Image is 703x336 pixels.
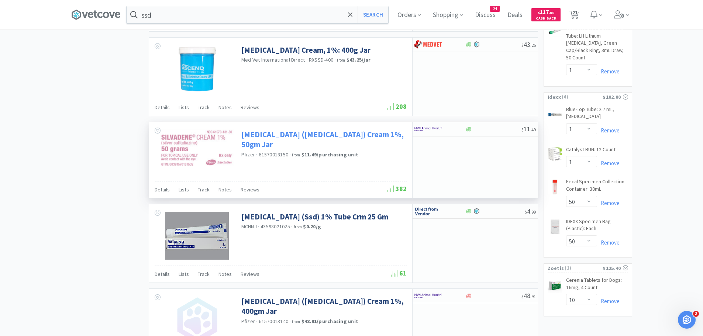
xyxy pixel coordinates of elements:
div: $125.40 [603,264,628,272]
span: from [292,152,300,157]
span: 43 [521,40,536,49]
img: 0ae6f46ba9454837901047c953b22eff_392620.jpg [173,45,221,93]
span: $ [521,294,524,299]
a: Remove [597,160,620,167]
a: Deals [504,12,525,18]
a: Remove [597,68,620,75]
span: Cash Back [536,17,556,21]
span: · [258,223,259,230]
span: 43598021025 [261,223,290,230]
img: d150dbd5e6a24638a3fb4049b9da8d43_568600.png [160,129,234,166]
span: · [334,56,336,63]
a: Blue-Top Tube: 2.7 mL, [MEDICAL_DATA] [566,106,628,123]
span: from [292,319,300,324]
span: . 91 [530,294,536,299]
img: bdd3c0f4347043b9a893056ed883a29a_120.png [414,39,442,50]
span: Lists [179,104,189,111]
span: · [256,318,258,325]
span: 61570013150 [259,151,288,158]
strong: $0.20 / g [303,223,321,230]
span: $ [521,42,524,48]
img: c67096674d5b41e1bca769e75293f8dd_19.png [414,206,442,217]
span: Track [198,104,210,111]
span: 4 [525,207,536,215]
span: 61 [391,269,407,277]
span: 208 [387,102,407,111]
span: · [256,151,258,158]
span: ( 4 ) [561,93,603,101]
span: Details [155,271,170,277]
span: from [294,224,302,229]
span: Details [155,186,170,193]
span: · [291,223,293,230]
span: $ [538,10,540,15]
img: f6b2451649754179b5b4e0c70c3f7cb0_2.png [414,124,442,135]
a: Remove [597,200,620,207]
a: Remove [597,239,620,246]
a: IDEXX Specimen Bag (Plastic): Each [566,218,628,235]
span: . 25 [530,42,536,48]
span: · [289,151,291,158]
strong: $48.91 / purchasing unit [301,318,359,325]
span: Idexx [548,93,561,101]
a: [MEDICAL_DATA] Cream, 1%: 400g Jar [241,45,371,55]
a: [MEDICAL_DATA] (Ssd) 1% Tube Crm 25 Gm [241,212,388,222]
span: · [306,56,308,63]
span: . 49 [530,127,536,132]
span: · [289,318,291,325]
a: Med Vet International Direct [241,56,305,63]
span: Notes [218,271,232,277]
span: Notes [218,104,232,111]
span: Zoetis [548,264,564,272]
span: Reviews [241,271,259,277]
span: . 99 [530,209,536,215]
span: RXSSD-400 [309,56,333,63]
span: Track [198,271,210,277]
a: Pfizer [241,151,255,158]
a: $117.00Cash Back [531,5,561,25]
span: Lists [179,271,189,277]
div: $102.00 [603,93,628,101]
a: Fecal Specimen Collection Container: 30mL [566,178,628,195]
span: 24 [490,6,500,11]
span: $ [521,127,524,132]
a: [MEDICAL_DATA] ([MEDICAL_DATA]) Cream 1%, 50gm Jar [241,129,405,150]
span: from [337,58,345,63]
a: Pfizer [241,318,255,325]
img: ba12a78c3f6b4cc0b04ea2ccb2a81641_175501.png [548,219,562,234]
iframe: Intercom live chat [678,311,696,329]
img: 1b29f8be5a42438fbc51caeb0f84234d_175166.jpg [548,180,562,194]
a: [MEDICAL_DATA] ([MEDICAL_DATA]) Cream 1%, 400gm Jar [241,296,405,316]
img: 3b20803d9753430b9e8278a1094d462b_175509.png [548,107,562,122]
span: . 00 [549,10,554,15]
span: Track [198,186,210,193]
span: ( 1 ) [564,264,603,272]
img: f6b2451649754179b5b4e0c70c3f7cb0_2.png [414,290,442,301]
a: Cerenia Tablets for Dogs: 16mg, 4 Count [566,277,628,294]
a: Remove [597,127,620,134]
span: Reviews [241,186,259,193]
input: Search by item, sku, manufacturer, ingredient, size... [127,6,388,23]
a: Remove [597,298,620,305]
span: Details [155,104,170,111]
a: 21 [566,13,582,19]
span: 48 [521,291,536,300]
img: 52b0017134e143ad81d1846d2ad125b4_175135.png [548,147,562,162]
span: Notes [218,186,232,193]
strong: $43.25 / jar [347,56,371,63]
span: Reviews [241,104,259,111]
span: 117 [538,8,554,15]
strong: $11.49 / purchasing unit [301,151,359,158]
span: 61570013140 [259,318,288,325]
span: 2 [693,311,699,317]
img: dcf70baeaa4b48babbc66fef1648585f_544526.jpeg [548,278,562,293]
a: Discuss24 [472,12,499,18]
img: 47878d1e3dc54bf38f116b9b724f2a99_696299.png [548,27,562,37]
span: 11 [521,125,536,133]
span: 382 [387,184,407,193]
span: Lists [179,186,189,193]
a: Catalyst BUN: 12 Count [566,146,616,156]
span: $ [525,209,527,215]
img: 518f9bcc82bf41d4953f1f226a3a8b38_339769.jpg [165,212,229,260]
a: MCHNJ [241,223,257,230]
